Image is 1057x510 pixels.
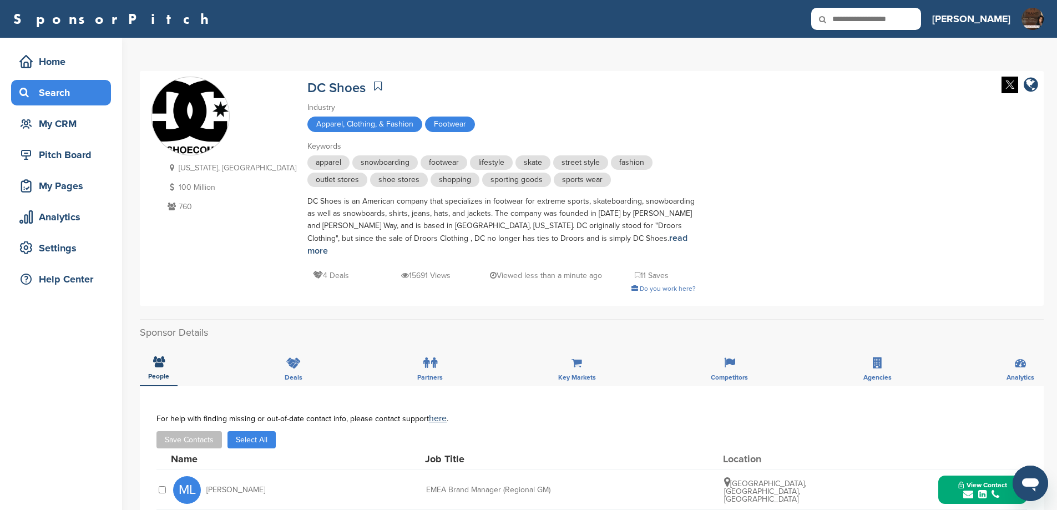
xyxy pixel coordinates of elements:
p: Viewed less than a minute ago [490,269,602,282]
div: Help Center [17,269,111,289]
span: [GEOGRAPHIC_DATA], [GEOGRAPHIC_DATA], [GEOGRAPHIC_DATA] [724,479,806,504]
img: Oleander ds [1021,8,1044,30]
a: Pitch Board [11,142,111,168]
a: here [429,413,447,424]
span: [PERSON_NAME] [206,486,265,494]
span: fashion [611,155,653,170]
a: [PERSON_NAME] [932,7,1010,31]
span: Competitors [711,374,748,381]
div: My CRM [17,114,111,134]
p: 4 Deals [313,269,349,282]
span: ML [173,476,201,504]
iframe: Button to launch messaging window [1013,466,1048,501]
div: DC Shoes is an American company that specializes in footwear for extreme sports, skateboarding, s... [307,195,696,257]
div: Keywords [307,140,696,153]
div: Industry [307,102,696,114]
button: Select All [227,431,276,448]
div: Home [17,52,111,72]
span: apparel [307,155,350,170]
span: skate [515,155,550,170]
a: My CRM [11,111,111,137]
div: Location [723,454,806,464]
span: footwear [421,155,467,170]
h2: Sponsor Details [140,325,1044,340]
a: Home [11,49,111,74]
span: street style [553,155,608,170]
span: lifestyle [470,155,513,170]
span: View Contact [958,481,1007,489]
button: Save Contacts [156,431,222,448]
span: outlet stores [307,173,367,187]
span: Deals [285,374,302,381]
button: View Contact [945,473,1020,507]
span: Partners [417,374,443,381]
p: [US_STATE], [GEOGRAPHIC_DATA] [165,161,296,175]
a: DC Shoes [307,80,366,96]
a: SponsorPitch [13,12,216,26]
span: sports wear [554,173,611,187]
a: My Pages [11,173,111,199]
div: Job Title [425,454,591,464]
div: Settings [17,238,111,258]
div: Analytics [17,207,111,227]
span: snowboarding [352,155,418,170]
a: company link [1024,77,1038,95]
img: Twitter white [1002,77,1018,93]
div: EMEA Brand Manager (Regional GM) [426,486,593,494]
a: Settings [11,235,111,261]
p: 15691 Views [401,269,451,282]
div: My Pages [17,176,111,196]
div: Search [17,83,111,103]
a: Search [11,80,111,105]
span: People [148,373,169,380]
span: Footwear [425,117,475,132]
span: sporting goods [482,173,551,187]
img: Sponsorpitch & DC Shoes [151,78,229,154]
span: Agencies [863,374,892,381]
span: shopping [431,173,479,187]
div: For help with finding missing or out-of-date contact info, please contact support . [156,414,1027,423]
p: 11 Saves [635,269,669,282]
a: Do you work here? [631,285,696,292]
p: 100 Million [165,180,296,194]
span: Do you work here? [640,285,696,292]
p: 760 [165,200,296,214]
a: Help Center [11,266,111,292]
div: Name [171,454,293,464]
span: Apparel, Clothing, & Fashion [307,117,422,132]
a: Analytics [11,204,111,230]
span: Analytics [1007,374,1034,381]
span: Key Markets [558,374,596,381]
h3: [PERSON_NAME] [932,11,1010,27]
span: shoe stores [370,173,428,187]
div: Pitch Board [17,145,111,165]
